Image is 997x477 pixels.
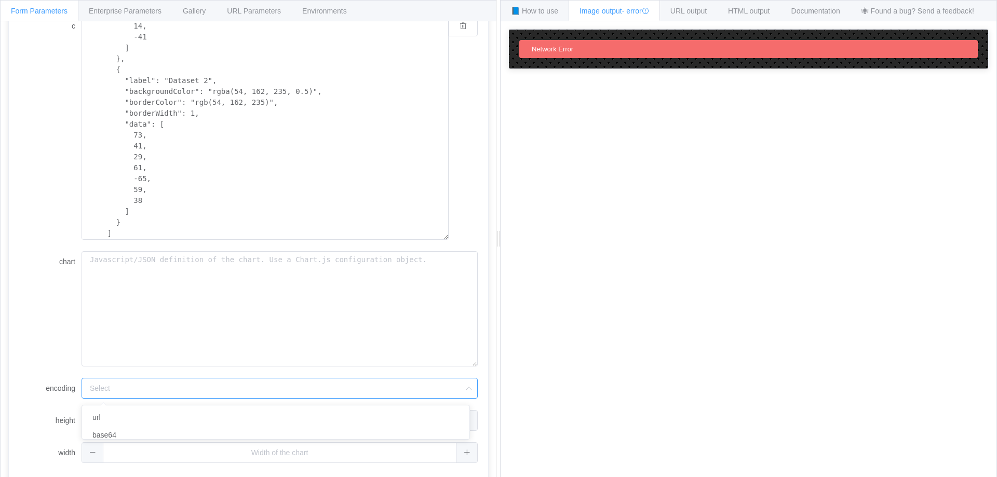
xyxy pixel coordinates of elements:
span: 📘 How to use [511,7,558,15]
span: Network Error [532,45,573,53]
span: HTML output [728,7,770,15]
label: chart [19,251,82,272]
span: Environments [302,7,347,15]
span: Gallery [183,7,206,15]
label: c [19,16,82,36]
span: Documentation [791,7,840,15]
label: encoding [19,378,82,399]
span: URL output [670,7,707,15]
input: Select [82,378,478,399]
span: URL Parameters [227,7,281,15]
span: Enterprise Parameters [89,7,161,15]
span: - error [622,7,649,15]
label: width [19,442,82,463]
span: Image output [580,7,649,15]
input: Width of the chart [82,442,478,463]
span: Form Parameters [11,7,68,15]
span: base64 [92,431,116,439]
label: height [19,410,82,431]
span: url [92,413,101,421]
span: 🕷 Found a bug? Send a feedback! [861,7,974,15]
